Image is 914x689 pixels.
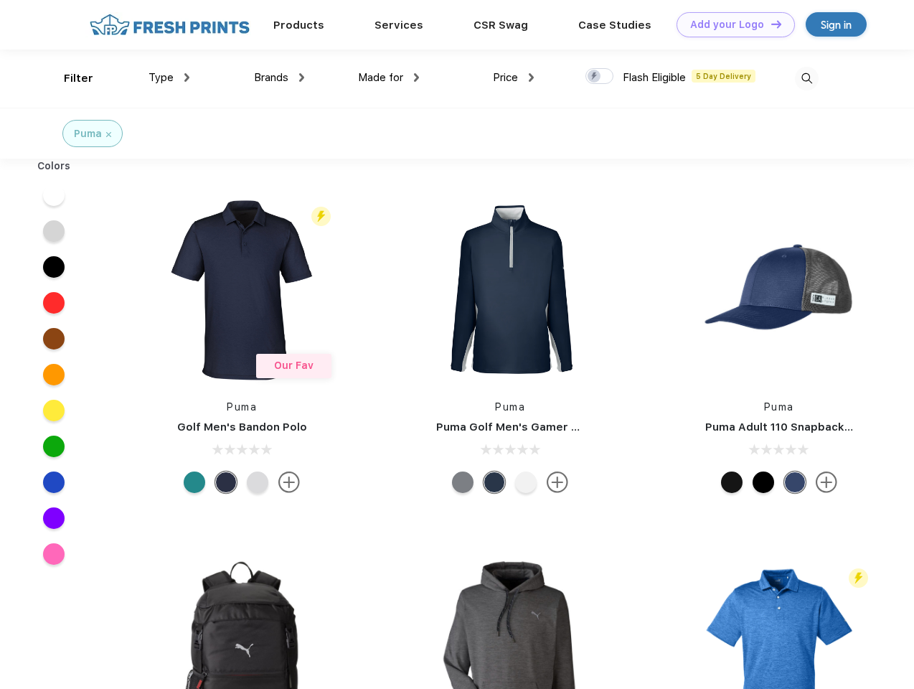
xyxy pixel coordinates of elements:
a: Puma Golf Men's Gamer Golf Quarter-Zip [436,421,663,433]
img: flash_active_toggle.svg [311,207,331,226]
div: Bright White [515,472,537,493]
div: Add your Logo [690,19,764,31]
a: Products [273,19,324,32]
img: func=resize&h=266 [146,194,337,385]
span: Type [149,71,174,84]
span: Made for [358,71,403,84]
span: Price [493,71,518,84]
a: Puma [227,401,257,413]
div: Puma [74,126,102,141]
span: Our Fav [274,360,314,371]
div: Pma Blk with Pma Blk [721,472,743,493]
img: fo%20logo%202.webp [85,12,254,37]
a: Golf Men's Bandon Polo [177,421,307,433]
img: more.svg [816,472,837,493]
div: Green Lagoon [184,472,205,493]
img: filter_cancel.svg [106,132,111,137]
div: Pma Blk Pma Blk [753,472,774,493]
img: DT [771,20,781,28]
img: desktop_search.svg [795,67,819,90]
img: func=resize&h=266 [415,194,606,385]
a: Puma [764,401,794,413]
div: Peacoat with Qut Shd [784,472,806,493]
a: Puma [495,401,525,413]
div: Sign in [821,17,852,33]
div: Colors [27,159,82,174]
img: func=resize&h=266 [684,194,875,385]
img: more.svg [547,472,568,493]
span: 5 Day Delivery [692,70,755,83]
span: Brands [254,71,288,84]
a: Services [374,19,423,32]
div: Navy Blazer [215,472,237,493]
span: Flash Eligible [623,71,686,84]
div: Filter [64,70,93,87]
div: High Rise [247,472,268,493]
div: Quiet Shade [452,472,474,493]
a: Sign in [806,12,867,37]
img: more.svg [278,472,300,493]
img: dropdown.png [299,73,304,82]
img: dropdown.png [414,73,419,82]
img: dropdown.png [529,73,534,82]
img: dropdown.png [184,73,189,82]
a: CSR Swag [474,19,528,32]
img: flash_active_toggle.svg [849,568,868,588]
div: Navy Blazer [484,472,505,493]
